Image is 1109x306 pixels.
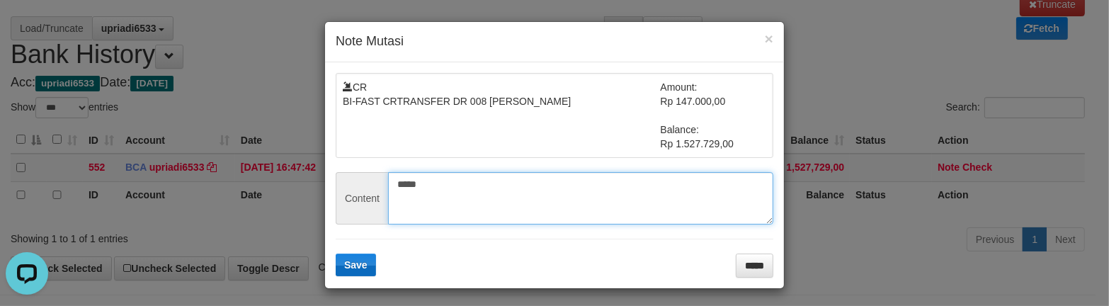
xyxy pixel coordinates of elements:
td: Amount: Rp 147.000,00 Balance: Rp 1.527.729,00 [661,80,767,151]
h4: Note Mutasi [336,33,773,51]
span: Content [336,172,388,225]
td: CR BI-FAST CRTRANSFER DR 008 [PERSON_NAME] [343,80,661,151]
span: Save [344,259,368,271]
button: Open LiveChat chat widget [6,6,48,48]
button: Save [336,254,376,276]
button: × [765,31,773,46]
